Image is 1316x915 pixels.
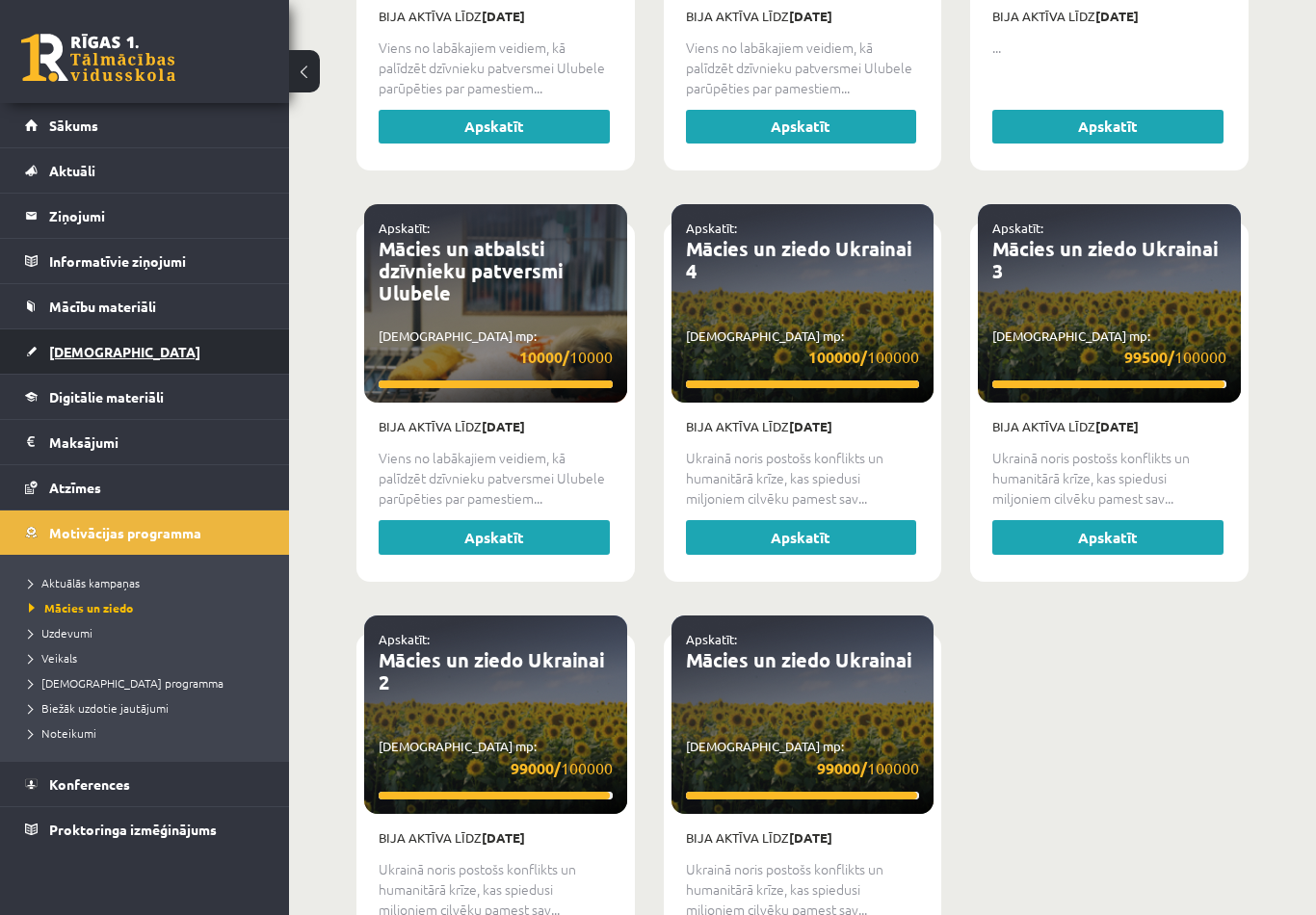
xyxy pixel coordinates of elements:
a: Rīgas 1. Tālmācības vidusskola [21,34,175,82]
span: Biežāk uzdotie jautājumi [29,700,169,716]
span: Proktoringa izmēģinājums [49,821,217,838]
strong: 99000/ [817,758,867,778]
a: [DEMOGRAPHIC_DATA] [25,329,265,374]
a: Apskatīt: [379,220,430,236]
span: 100000 [817,756,919,780]
span: 100000 [808,345,919,369]
span: Sākums [49,117,98,134]
a: Apskatīt [992,520,1224,555]
a: Aktuālās kampaņas [29,574,270,591]
a: Sākums [25,103,265,147]
p: Bija aktīva līdz [379,417,613,436]
a: Apskatīt [992,110,1224,144]
span: Mācies un ziedo [29,600,133,615]
a: Uzdevumi [29,624,270,641]
a: Apskatīt [686,520,917,555]
span: Digitālie materiāli [49,388,164,405]
legend: Ziņojumi [49,194,265,238]
p: Bija aktīva līdz [379,828,613,848]
span: Mācību materiāli [49,298,156,315]
strong: [DATE] [482,829,525,846]
a: Apskatīt [686,110,917,144]
a: Mācību materiāli [25,284,265,328]
strong: [DATE] [1095,418,1139,434]
p: Ukrainā noris postošs konflikts un humanitārā krīze, kas spiedusi miljoniem cilvēku pamest sav... [992,448,1226,509]
p: Bija aktīva līdz [686,7,920,26]
span: Veikals [29,650,77,666]
a: Apskatīt: [992,220,1043,236]
a: Proktoringa izmēģinājums [25,807,265,851]
a: Mācies un ziedo Ukrainai 4 [686,236,911,283]
span: Motivācijas programma [49,524,201,541]
p: Ukrainā noris postošs konflikts un humanitārā krīze, kas spiedusi miljoniem cilvēku pamest sav... [686,448,920,509]
p: [DEMOGRAPHIC_DATA] mp: [992,327,1226,370]
span: [DEMOGRAPHIC_DATA] programma [29,675,224,691]
p: [DEMOGRAPHIC_DATA] mp: [686,737,920,780]
span: Aktuāli [49,162,95,179]
a: Mācies un ziedo Ukrainai 2 [379,647,604,694]
a: Veikals [29,649,270,667]
span: 100000 [511,756,613,780]
a: Apskatīt: [686,220,737,236]
a: Konferences [25,762,265,806]
a: Motivācijas programma [25,510,265,555]
p: [DEMOGRAPHIC_DATA] mp: [379,327,613,370]
a: Noteikumi [29,724,270,742]
a: Informatīvie ziņojumi [25,239,265,283]
a: Digitālie materiāli [25,375,265,419]
a: Apskatīt: [379,631,430,647]
strong: [DATE] [482,418,525,434]
a: Apskatīt [379,110,610,144]
strong: 99500/ [1124,347,1174,367]
strong: [DATE] [789,829,832,846]
a: Mācies un ziedo [29,599,270,616]
p: Viens no labākajiem veidiem, kā palīdzēt dzīvnieku patversmei Ulubele parūpēties par pamestiem... [379,448,613,509]
legend: Informatīvie ziņojumi [49,239,265,283]
a: Biežāk uzdotie jautājumi [29,699,270,717]
a: Apskatīt: [686,631,737,647]
span: 10000 [519,345,613,369]
strong: [DATE] [1095,8,1139,24]
a: Ziņojumi [25,194,265,238]
p: [DEMOGRAPHIC_DATA] mp: [686,327,920,370]
p: Bija aktīva līdz [992,7,1226,26]
a: Mācies un ziedo Ukrainai [686,647,911,672]
a: Aktuāli [25,148,265,193]
a: Maksājumi [25,420,265,464]
p: ... [992,38,1226,58]
span: [DEMOGRAPHIC_DATA] [49,343,200,360]
span: Aktuālās kampaņas [29,575,140,590]
p: Bija aktīva līdz [992,417,1226,436]
a: Apskatīt [379,520,610,555]
p: Bija aktīva līdz [686,417,920,436]
strong: [DATE] [789,418,832,434]
p: Bija aktīva līdz [379,7,613,26]
strong: [DATE] [482,8,525,24]
span: 100000 [1124,345,1226,369]
strong: 99000/ [511,758,561,778]
span: Konferences [49,775,130,793]
a: Atzīmes [25,465,265,510]
span: Uzdevumi [29,625,92,640]
a: Mācies un ziedo Ukrainai 3 [992,236,1218,283]
span: Atzīmes [49,479,101,496]
a: Mācies un atbalsti dzīvnieku patversmi Ulubele [379,236,563,305]
strong: 100000/ [808,347,867,367]
p: [DEMOGRAPHIC_DATA] mp: [379,737,613,780]
strong: 10000/ [519,347,569,367]
p: Viens no labākajiem veidiem, kā palīdzēt dzīvnieku patversmei Ulubele parūpēties par pamestiem... [379,38,613,98]
legend: Maksājumi [49,420,265,464]
p: Bija aktīva līdz [686,828,920,848]
p: Viens no labākajiem veidiem, kā palīdzēt dzīvnieku patversmei Ulubele parūpēties par pamestiem... [686,38,920,98]
a: [DEMOGRAPHIC_DATA] programma [29,674,270,692]
span: Noteikumi [29,725,96,741]
strong: [DATE] [789,8,832,24]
